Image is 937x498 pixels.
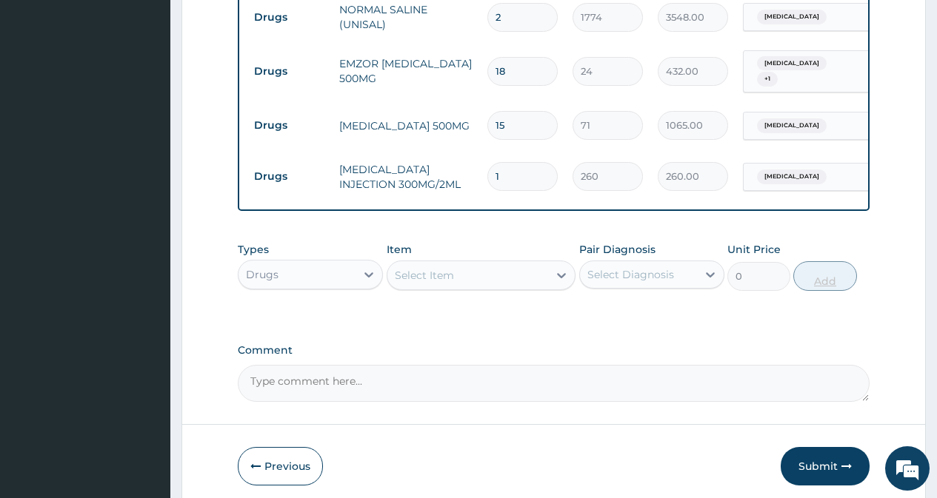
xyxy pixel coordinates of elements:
[238,447,323,485] button: Previous
[238,344,870,357] label: Comment
[238,243,269,256] label: Types
[757,118,827,133] span: [MEDICAL_DATA]
[247,112,332,139] td: Drugs
[793,261,856,291] button: Add
[247,163,332,190] td: Drugs
[332,111,480,141] td: [MEDICAL_DATA] 500MG
[587,267,674,282] div: Select Diagnosis
[579,242,656,257] label: Pair Diagnosis
[387,242,412,257] label: Item
[727,242,781,257] label: Unit Price
[781,447,870,485] button: Submit
[332,49,480,93] td: EMZOR [MEDICAL_DATA] 500MG
[332,155,480,199] td: [MEDICAL_DATA] INJECTION 300MG/2ML
[27,74,60,111] img: d_794563401_company_1708531726252_794563401
[7,337,282,388] textarea: Type your message and hit 'Enter'
[247,4,332,31] td: Drugs
[757,169,827,184] span: [MEDICAL_DATA]
[246,267,279,282] div: Drugs
[757,56,827,71] span: [MEDICAL_DATA]
[243,7,279,43] div: Minimize live chat window
[757,10,827,24] span: [MEDICAL_DATA]
[86,152,204,302] span: We're online!
[757,72,778,87] span: + 1
[77,83,249,102] div: Chat with us now
[247,58,332,85] td: Drugs
[395,268,454,283] div: Select Item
